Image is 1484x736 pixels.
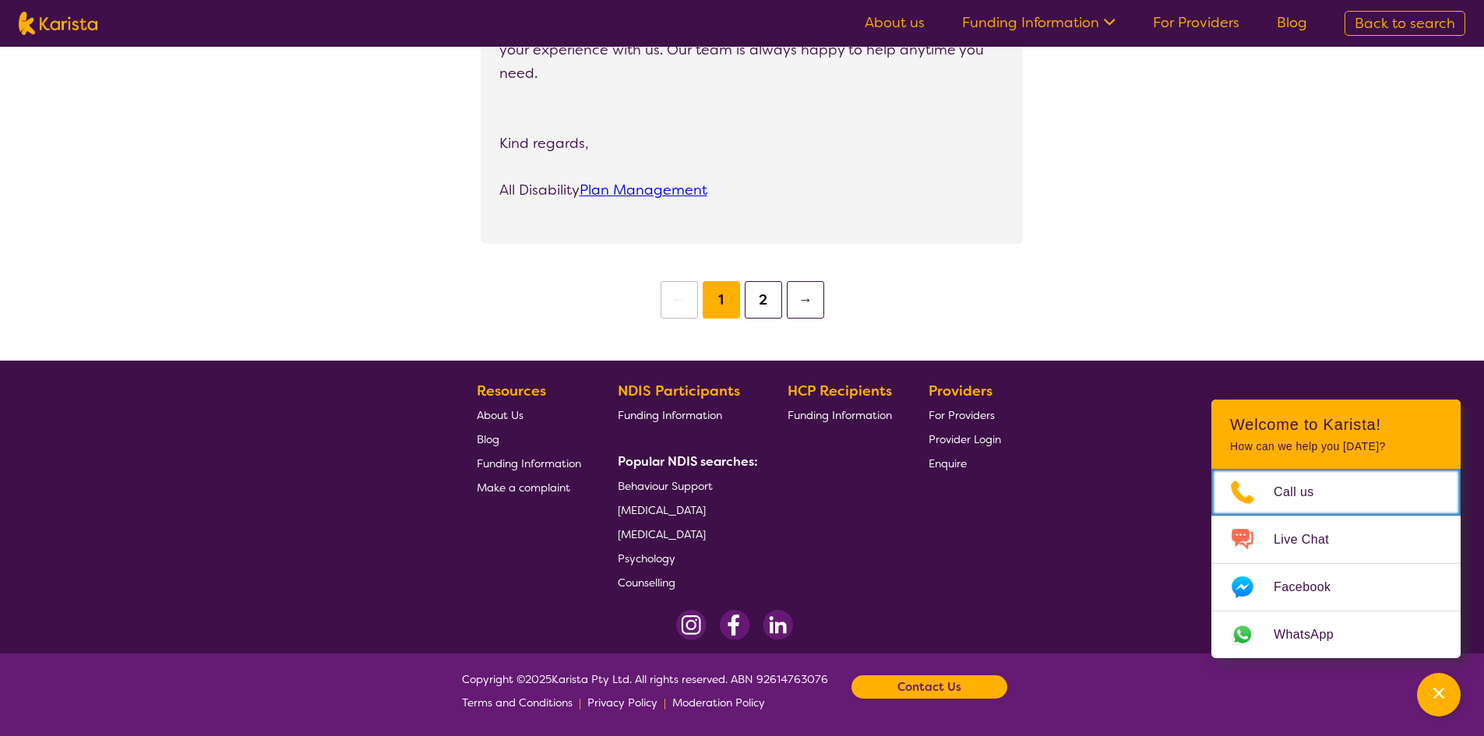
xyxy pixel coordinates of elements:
a: Funding Information [962,13,1116,32]
a: Moderation Policy [672,691,765,714]
span: Call us [1274,481,1333,504]
a: Back to search [1345,11,1465,36]
img: Instagram [676,610,707,640]
span: [MEDICAL_DATA] [618,503,706,517]
span: Provider Login [929,432,1001,446]
span: Funding Information [618,408,722,422]
span: Funding Information [788,408,892,422]
p: | [664,691,666,714]
span: Counselling [618,576,675,590]
a: Provider Login [929,427,1001,451]
ul: Choose channel [1211,469,1461,658]
span: Live Chat [1274,528,1348,551]
img: Facebook [719,610,750,640]
span: Moderation Policy [672,696,765,710]
p: How can we help you [DATE]? [1230,440,1442,453]
button: 1 [703,281,740,319]
span: Terms and Conditions [462,696,573,710]
span: About Us [477,408,523,422]
b: Resources [477,382,546,400]
b: Contact Us [897,675,961,699]
a: Blog [1277,13,1307,32]
div: Channel Menu [1211,400,1461,658]
a: Privacy Policy [587,691,657,714]
a: Behaviour Support [618,474,752,498]
span: Back to search [1355,14,1455,33]
p: | [579,691,581,714]
a: [MEDICAL_DATA] [618,522,752,546]
button: Channel Menu [1417,673,1461,717]
a: Funding Information [788,403,892,427]
span: Psychology [618,551,675,565]
p: All Disability [499,178,1004,202]
a: For Providers [1153,13,1239,32]
a: Plan Management [580,181,707,199]
a: [MEDICAL_DATA] [618,498,752,522]
a: Terms and Conditions [462,691,573,714]
span: Make a complaint [477,481,570,495]
p: Kind regards, [499,132,1004,155]
p: We truly appreciate the 5-star rating! It’s wonderful to hear you enjoyed your experience with us... [499,15,1004,85]
span: Funding Information [477,456,581,470]
a: Funding Information [618,403,752,427]
span: Behaviour Support [618,479,713,493]
span: Blog [477,432,499,446]
span: Enquire [929,456,967,470]
button: ← [661,281,698,319]
button: 2 [745,281,782,319]
a: Funding Information [477,451,581,475]
a: Enquire [929,451,1001,475]
img: Karista logo [19,12,97,35]
a: Counselling [618,570,752,594]
img: LinkedIn [763,610,793,640]
b: Providers [929,382,992,400]
span: [MEDICAL_DATA] [618,527,706,541]
b: Popular NDIS searches: [618,453,758,470]
span: Privacy Policy [587,696,657,710]
a: Web link opens in a new tab. [1211,611,1461,658]
a: Psychology [618,546,752,570]
b: HCP Recipients [788,382,892,400]
a: Make a complaint [477,475,581,499]
span: WhatsApp [1274,623,1352,646]
a: About us [865,13,925,32]
h2: Welcome to Karista! [1230,415,1442,434]
a: Blog [477,427,581,451]
span: Facebook [1274,576,1349,599]
b: NDIS Participants [618,382,740,400]
a: For Providers [929,403,1001,427]
button: → [787,281,824,319]
span: Copyright © 2025 Karista Pty Ltd. All rights reserved. ABN 92614763076 [462,667,828,714]
a: About Us [477,403,581,427]
span: For Providers [929,408,995,422]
